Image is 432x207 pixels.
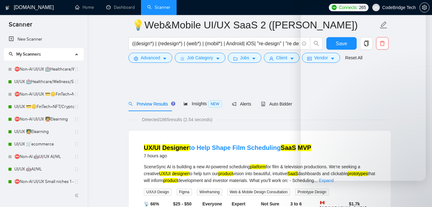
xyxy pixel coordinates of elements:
[163,178,178,183] mark: product
[74,92,79,97] span: holder
[74,179,79,184] span: holder
[144,144,311,151] a: UX/UI Designerto Help Shape Film SchedulingSaaS MVP
[4,20,37,33] span: Scanner
[159,171,171,176] mark: UX/UI
[180,56,184,61] span: bars
[359,4,366,11] span: 265
[9,52,41,57] span: My Scanners
[5,3,10,13] img: logo
[16,52,41,57] span: My Scanners
[411,186,426,201] iframe: Intercom live chat
[203,201,222,206] b: Everyone
[74,192,81,199] span: double-left
[261,101,292,106] span: Auto Bidder
[250,164,266,169] mark: platform
[287,171,298,176] mark: SaaS
[197,189,222,195] span: Wireframing
[144,152,311,160] div: 7 hours ago
[172,171,189,176] mark: designer
[232,101,251,106] span: Alerts
[276,54,287,61] span: Client
[173,201,192,206] b: $25 - $50
[9,33,78,46] a: New Scanner
[187,54,213,61] span: Job Category
[14,113,74,126] a: ⛔Non-AI UI/UX 🧑‍🏫Elearning
[208,101,222,107] span: NEW
[75,5,94,10] a: homeHome
[233,56,238,61] span: folder
[175,53,225,63] button: barsJob Categorycaret-down
[232,102,236,106] span: notification
[4,33,83,46] li: New Scanner
[4,126,83,138] li: UI/UX 🧑‍🏫Elearning
[4,76,83,88] li: UI/UX 🏥Healthcare/Wellness/Sports/Fitness
[4,113,83,126] li: ⛔Non-AI UI/UX 🧑‍🏫Elearning
[170,101,176,106] div: Tooltip anchor
[183,101,188,106] span: area-chart
[134,56,138,61] span: setting
[261,201,279,206] b: Not Sure
[4,138,83,150] li: UI/UX 🛒ecommerce
[4,150,83,163] li: ⛔Non-AI 🤖UI/UX AI/ML
[240,54,249,61] span: Jobs
[74,129,79,134] span: holder
[339,4,358,11] span: Connects:
[132,40,299,47] input: Search Freelance Jobs...
[144,144,160,151] mark: UX/UI
[74,117,79,122] span: holder
[14,163,74,175] a: UI/UX 🤖AI/ML
[14,63,74,76] a: ⛔Non-AI UI/UX 🏥Healthcare/Wellness/Sports/Fitness
[332,5,337,10] img: upwork-logo.png
[74,154,79,159] span: holder
[218,171,233,176] mark: product
[264,53,299,63] button: userClientcaret-down
[138,116,217,123] span: Detected 1865 results (2.54 seconds)
[128,53,172,63] button: settingAdvancedcaret-down
[74,79,79,84] span: holder
[290,56,294,61] span: caret-down
[14,101,74,113] a: UI/UX 💳🪙FinTech+NFT/Crypto/Blockchain/Casino
[74,142,79,147] span: holder
[177,189,192,195] span: Figma
[162,144,189,151] mark: Designer
[14,138,74,150] a: UI/UX 🛒ecommerce
[4,175,83,188] li: ⛔Non-AI UI/UX Small niches 1 - Productivity/Booking,automotive, travel, social apps, dating apps
[4,63,83,76] li: ⛔Non-AI UI/UX 🏥Healthcare/Wellness/Sports/Fitness
[4,101,83,113] li: UI/UX 💳🪙FinTech+NFT/Crypto/Blockchain/Casino
[14,88,74,101] a: ⛔Non-AI UI/UX 💳🪙FinTech+NFT/Crypto/Blockchain/Casino
[298,144,311,151] mark: MVP
[14,175,74,188] a: ⛔Non-AI UI/UX Small niches 1 - Productivity/Booking,automotive, travel, social apps, dating apps
[128,101,173,106] span: Preview Results
[320,200,324,205] img: 🇨🇦
[74,67,79,72] span: holder
[269,56,274,61] span: user
[14,150,74,163] a: ⛔Non-AI 🤖UI/UX AI/ML
[147,5,170,10] a: searchScanner
[163,56,167,61] span: caret-down
[232,201,245,206] b: Expert
[144,189,172,195] span: UX/UI Design
[419,5,429,10] a: setting
[216,56,220,61] span: caret-down
[374,5,378,10] span: user
[128,102,133,106] span: search
[14,126,74,138] a: UI/UX 🧑‍🏫Elearning
[295,189,329,195] span: Prototype Design
[74,104,79,109] span: holder
[301,6,426,181] iframe: Intercom live chat
[74,167,79,172] span: holder
[261,102,265,106] span: robot
[14,76,74,88] a: UI/UX 🏥Healthcare/Wellness/Sports/Fitness
[4,88,83,101] li: ⛔Non-AI UI/UX 💳🪙FinTech+NFT/Crypto/Blockchain/Casino
[132,17,378,33] input: Scanner name...
[183,101,222,106] span: Insights
[144,201,159,206] b: 📡 66%
[106,5,135,10] a: dashboardDashboard
[419,2,429,12] button: setting
[141,54,160,61] span: Advanced
[227,189,290,195] span: Web & Mobile Design Consultation
[228,53,262,63] button: folderJobscaret-down
[144,163,376,184] div: SceneSync AI is building a new AI-powered scheduling for film & television productions. We’re see...
[349,201,360,206] b: $ 1.7k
